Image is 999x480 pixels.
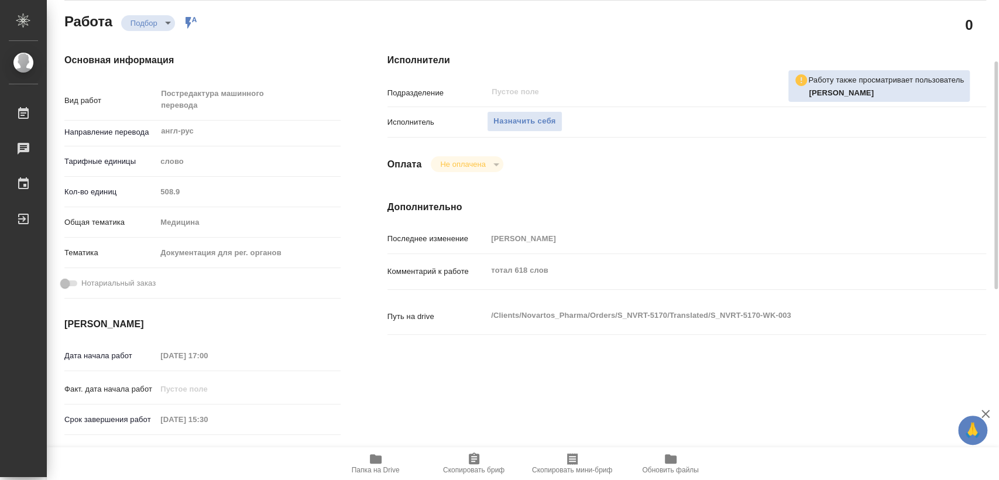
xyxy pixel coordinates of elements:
[965,15,973,35] h2: 0
[156,380,259,397] input: Пустое поле
[121,15,175,31] div: Подбор
[490,85,908,99] input: Пустое поле
[352,466,400,474] span: Папка на Drive
[431,156,503,172] div: Подбор
[64,53,341,67] h4: Основная информация
[327,447,425,480] button: Папка на Drive
[64,126,156,138] p: Направление перевода
[808,74,964,86] p: Работу также просматривает пользователь
[387,53,986,67] h4: Исполнители
[443,466,504,474] span: Скопировать бриф
[64,414,156,426] p: Срок завершения работ
[487,111,562,132] button: Назначить себя
[487,260,936,280] textarea: тотал 618 слов
[156,183,340,200] input: Пустое поле
[387,157,422,172] h4: Оплата
[64,217,156,228] p: Общая тематика
[425,447,523,480] button: Скопировать бриф
[64,247,156,259] p: Тематика
[387,200,986,214] h4: Дополнительно
[487,230,936,247] input: Пустое поле
[156,243,340,263] div: Документация для рег. органов
[487,306,936,325] textarea: /Clients/Novartos_Pharma/Orders/S_NVRT-5170/Translated/S_NVRT-5170-WK-003
[156,411,259,428] input: Пустое поле
[64,317,341,331] h4: [PERSON_NAME]
[387,311,488,323] p: Путь на drive
[64,10,112,31] h2: Работа
[64,95,156,107] p: Вид работ
[64,350,156,362] p: Дата начала работ
[958,416,987,445] button: 🙏
[64,186,156,198] p: Кол-во единиц
[532,466,612,474] span: Скопировать мини-бриф
[963,418,983,443] span: 🙏
[156,152,340,172] div: слово
[387,266,488,277] p: Комментарий к работе
[523,447,622,480] button: Скопировать мини-бриф
[387,87,488,99] p: Подразделение
[493,115,555,128] span: Назначить себя
[642,466,699,474] span: Обновить файлы
[64,156,156,167] p: Тарифные единицы
[387,233,488,245] p: Последнее изменение
[437,159,489,169] button: Не оплачена
[127,18,161,28] button: Подбор
[64,383,156,395] p: Факт. дата начала работ
[156,212,340,232] div: Медицина
[622,447,720,480] button: Обновить файлы
[387,116,488,128] p: Исполнитель
[156,347,259,364] input: Пустое поле
[81,277,156,289] span: Нотариальный заказ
